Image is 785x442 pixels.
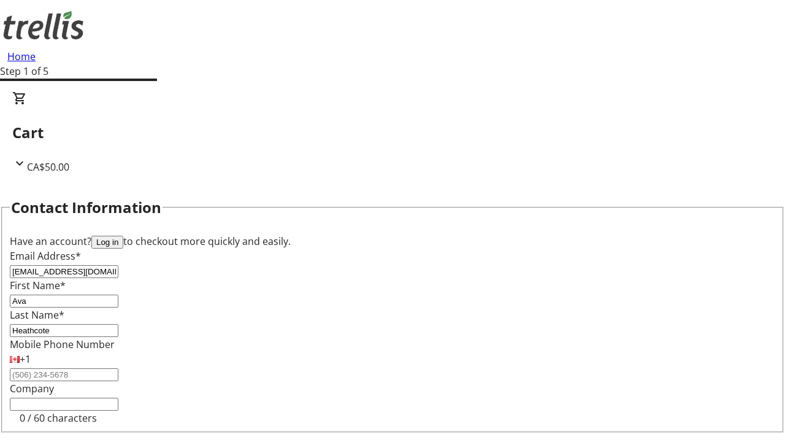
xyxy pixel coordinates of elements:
[10,338,115,351] label: Mobile Phone Number
[11,196,161,219] h2: Contact Information
[10,249,81,263] label: Email Address*
[91,236,123,249] button: Log in
[10,279,66,292] label: First Name*
[27,160,69,174] span: CA$50.00
[10,308,64,322] label: Last Name*
[12,122,773,144] h2: Cart
[12,91,773,174] div: CartCA$50.00
[20,411,97,425] tr-character-limit: 0 / 60 characters
[10,382,54,395] label: Company
[10,368,118,381] input: (506) 234-5678
[10,234,775,249] div: Have an account? to checkout more quickly and easily.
